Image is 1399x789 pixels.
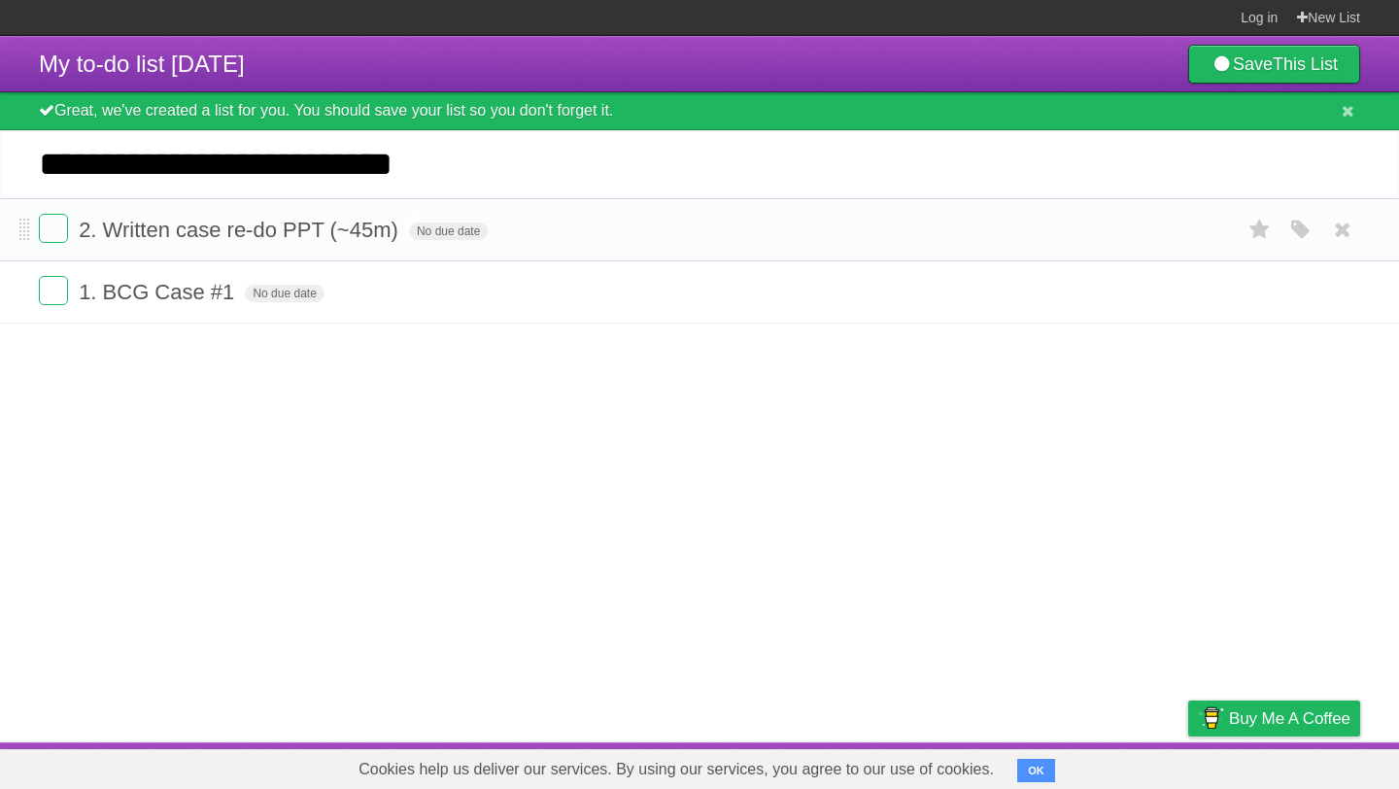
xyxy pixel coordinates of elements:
img: Buy me a coffee [1198,702,1224,735]
button: OK [1017,759,1055,782]
a: Suggest a feature [1238,747,1360,784]
span: No due date [245,285,324,302]
b: This List [1273,54,1338,74]
span: 2. Written case re-do PPT (~45m) [79,218,403,242]
span: Cookies help us deliver our services. By using our services, you agree to our use of cookies. [339,750,1013,789]
a: SaveThis List [1188,45,1360,84]
label: Done [39,214,68,243]
label: Done [39,276,68,305]
a: Developers [994,747,1073,784]
label: Star task [1242,214,1279,246]
a: Terms [1097,747,1140,784]
span: Buy me a coffee [1229,702,1350,736]
span: My to-do list [DATE] [39,51,245,77]
span: No due date [409,223,488,240]
a: Buy me a coffee [1188,701,1360,737]
span: 1. BCG Case #1 [79,280,239,304]
a: About [930,747,971,784]
a: Privacy [1163,747,1213,784]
